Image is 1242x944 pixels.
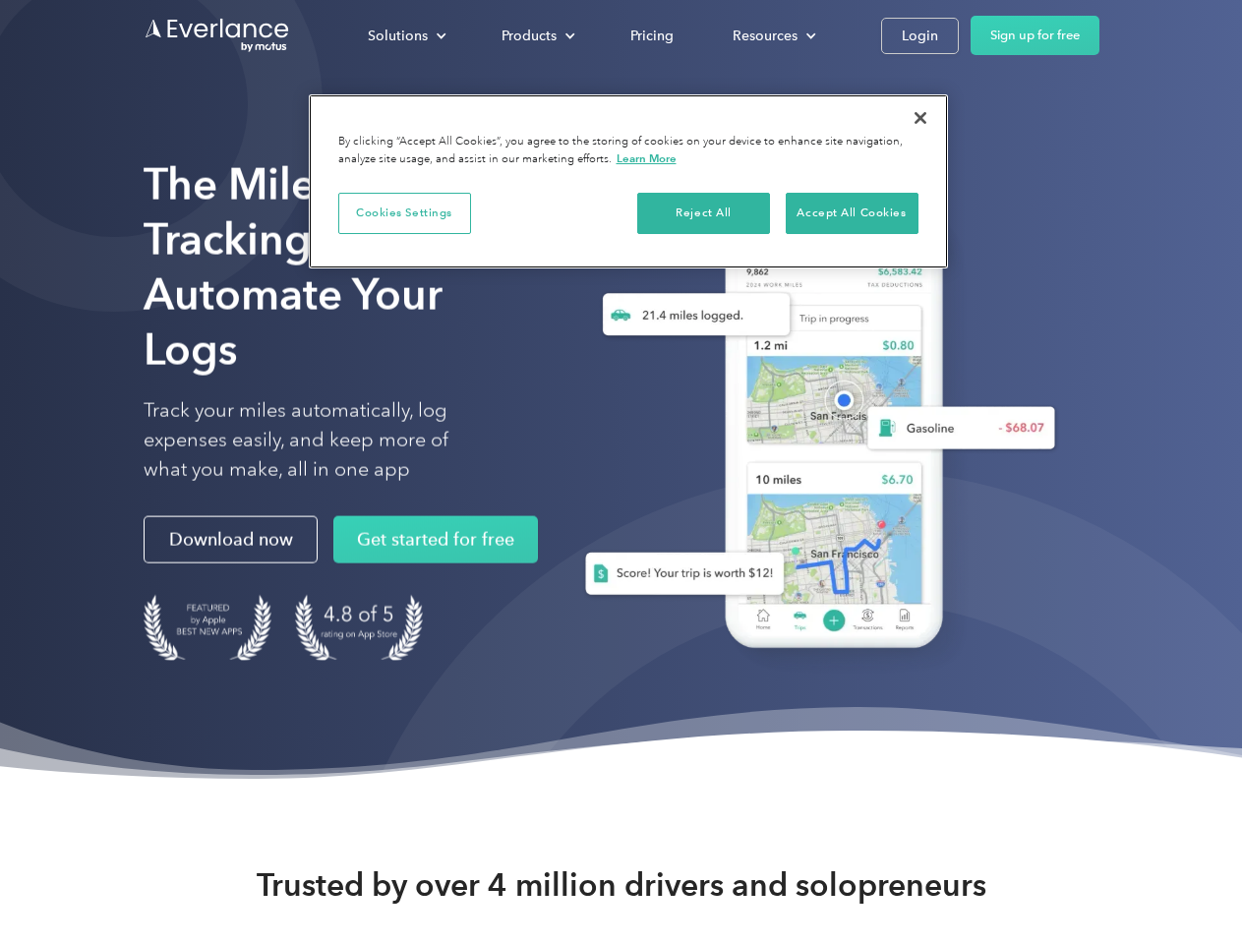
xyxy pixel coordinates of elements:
p: Track your miles automatically, log expenses easily, and keep more of what you make, all in one app [144,396,495,485]
div: Products [502,24,557,48]
div: Solutions [368,24,428,48]
a: Pricing [611,19,693,53]
a: Download now [144,516,318,563]
a: Sign up for free [971,16,1099,55]
a: More information about your privacy, opens in a new tab [617,151,677,165]
div: Privacy [309,94,948,268]
button: Cookies Settings [338,193,471,234]
div: Resources [733,24,798,48]
div: Cookie banner [309,94,948,268]
img: Badge for Featured by Apple Best New Apps [144,595,271,661]
div: Login [902,24,938,48]
button: Close [899,96,942,140]
button: Reject All [637,193,770,234]
a: Go to homepage [144,17,291,54]
div: By clicking “Accept All Cookies”, you agree to the storing of cookies on your device to enhance s... [338,134,918,168]
div: Products [482,19,591,53]
div: Solutions [348,19,462,53]
strong: Trusted by over 4 million drivers and solopreneurs [257,865,986,905]
img: Everlance, mileage tracker app, expense tracking app [554,187,1071,678]
div: Pricing [630,24,674,48]
div: Resources [713,19,832,53]
button: Accept All Cookies [786,193,918,234]
img: 4.9 out of 5 stars on the app store [295,595,423,661]
a: Login [881,18,959,54]
a: Get started for free [333,516,538,563]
